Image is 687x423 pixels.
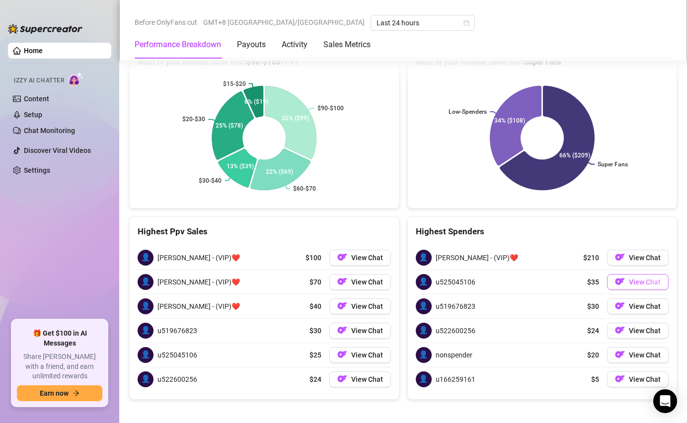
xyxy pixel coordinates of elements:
img: OF [337,277,347,286]
img: OF [337,350,347,359]
img: OF [337,252,347,262]
span: $40 [309,301,321,312]
a: Home [24,47,43,55]
a: OFView Chat [607,347,669,363]
span: View Chat [629,254,661,262]
span: 👤 [138,298,153,314]
div: Performance Breakdown [135,39,221,51]
span: $100 [305,252,321,263]
span: 👤 [416,323,432,339]
a: OFView Chat [329,371,391,387]
span: u525045106 [436,277,475,287]
button: OFView Chat [607,371,669,387]
div: Highest Spenders [416,225,669,238]
span: $20 [587,350,599,360]
span: 👤 [138,371,153,387]
span: 👤 [416,274,432,290]
span: $35 [587,277,599,287]
span: Before OnlyFans cut [135,15,197,30]
span: [PERSON_NAME] - (VIP)❤️ [436,252,518,263]
span: View Chat [629,351,661,359]
b: Super Fans [525,58,561,67]
span: Izzy AI Chatter [14,76,64,85]
button: OFView Chat [607,323,669,339]
span: 👤 [138,274,153,290]
span: View Chat [629,302,661,310]
button: OFView Chat [329,274,391,290]
span: $30 [309,325,321,336]
span: View Chat [351,278,383,286]
div: Activity [282,39,307,51]
text: Super Fans [598,161,628,168]
button: OFView Chat [607,274,669,290]
button: Earn nowarrow-right [17,385,102,401]
span: u525045106 [157,350,197,360]
a: Content [24,95,49,103]
span: $5 [591,374,599,385]
span: $30 [587,301,599,312]
img: OF [615,325,625,335]
span: u166259161 [436,374,475,385]
span: calendar [463,20,469,26]
span: [PERSON_NAME] - (VIP)❤️ [157,252,240,263]
span: Most of your revenue came from PPVs [138,57,391,69]
span: u522600256 [157,374,197,385]
span: 👤 [138,323,153,339]
img: OF [337,325,347,335]
span: u519676823 [436,301,475,312]
div: Sales Metrics [323,39,371,51]
button: OFView Chat [329,323,391,339]
b: $90-$100 [246,58,281,67]
a: OFView Chat [329,298,391,314]
span: 🎁 Get $100 in AI Messages [17,329,102,348]
span: nonspender [436,350,472,360]
span: 👤 [416,347,432,363]
img: OF [615,277,625,286]
span: Share [PERSON_NAME] with a friend, and earn unlimited rewards [17,352,102,381]
a: Chat Monitoring [24,127,75,135]
text: $30-$40 [199,177,222,184]
span: GMT+8 [GEOGRAPHIC_DATA]/[GEOGRAPHIC_DATA] [203,15,365,30]
span: [PERSON_NAME] - (VIP)❤️ [157,277,240,287]
button: OFView Chat [329,347,391,363]
span: View Chat [351,375,383,383]
span: arrow-right [73,390,79,397]
span: u522600256 [436,325,475,336]
span: View Chat [629,278,661,286]
img: logo-BBDzfeDw.svg [8,24,82,34]
span: 👤 [138,347,153,363]
div: Payouts [237,39,266,51]
span: [PERSON_NAME] - (VIP)❤️ [157,301,240,312]
a: Discover Viral Videos [24,146,91,154]
a: OFView Chat [607,250,669,266]
div: Highest Ppv Sales [138,225,391,238]
span: View Chat [629,327,661,335]
span: View Chat [351,351,383,359]
span: $210 [583,252,599,263]
span: $24 [309,374,321,385]
span: $70 [309,277,321,287]
text: $15-$20 [223,80,246,87]
span: 👤 [416,250,432,266]
img: OF [337,301,347,311]
span: $24 [587,325,599,336]
text: $60-$70 [293,185,316,192]
span: View Chat [351,302,383,310]
span: View Chat [629,375,661,383]
button: OFView Chat [329,250,391,266]
button: OFView Chat [607,298,669,314]
span: 👤 [416,371,432,387]
span: $25 [309,350,321,360]
span: View Chat [351,254,383,262]
a: Settings [24,166,50,174]
img: OF [615,301,625,311]
span: Last 24 hours [377,15,469,30]
div: Open Intercom Messenger [653,389,677,413]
